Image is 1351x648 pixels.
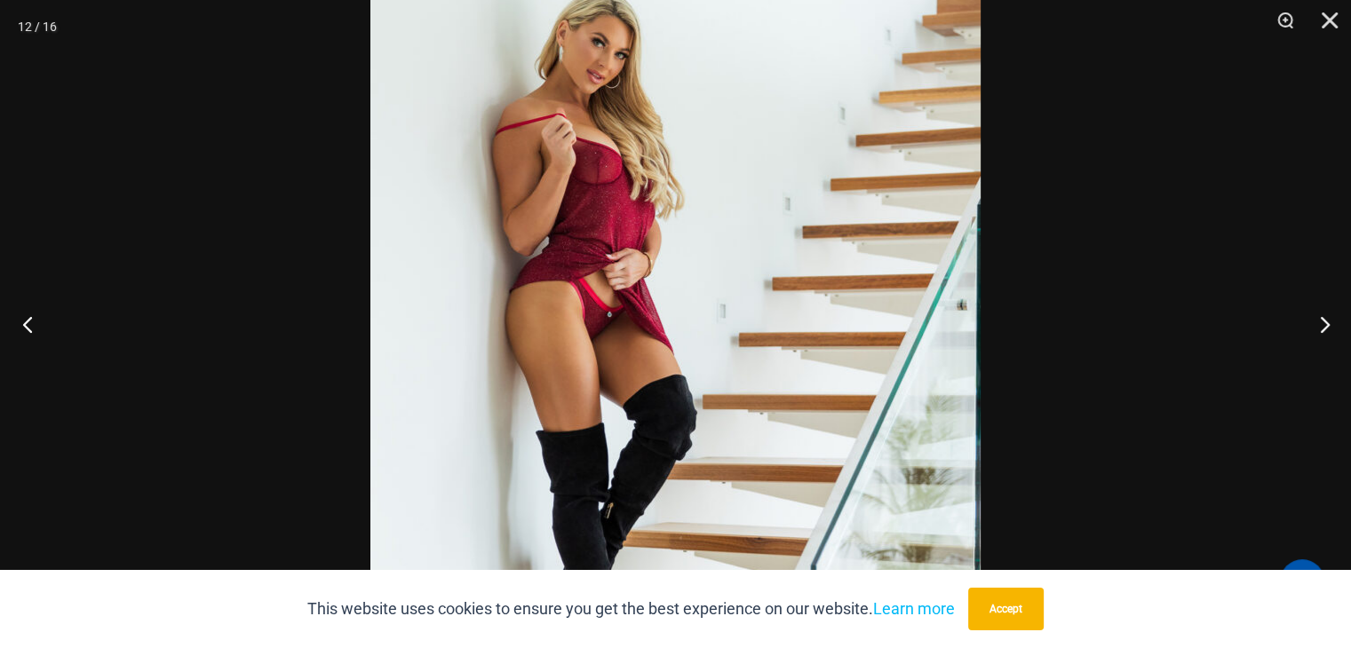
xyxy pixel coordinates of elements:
button: Accept [968,588,1044,630]
div: 12 / 16 [18,13,57,40]
p: This website uses cookies to ensure you get the best experience on our website. [307,596,955,622]
a: Learn more [873,599,955,618]
button: Next [1284,280,1351,368]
